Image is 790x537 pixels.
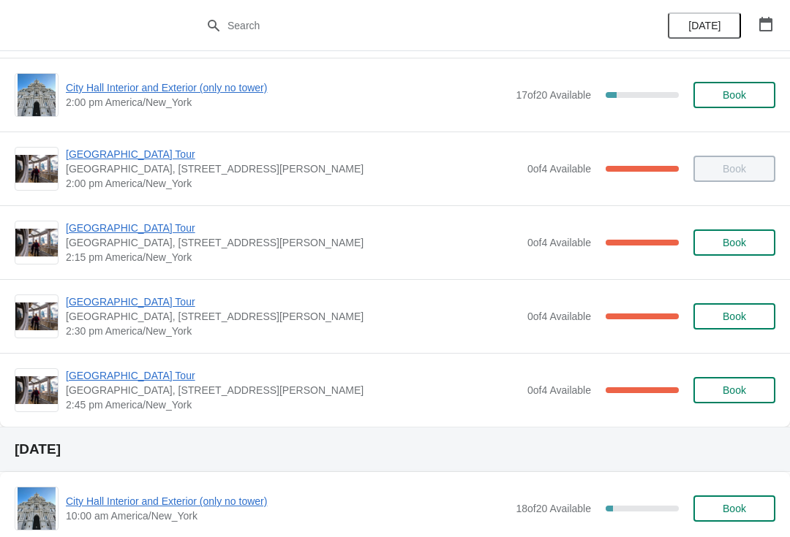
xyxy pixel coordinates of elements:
[693,82,775,108] button: Book
[723,237,746,248] span: Book
[516,89,591,101] span: 17 of 20 Available
[15,229,58,257] img: City Hall Tower Tour | City Hall Visitor Center, 1400 John F Kennedy Boulevard Suite 121, Philade...
[527,311,591,322] span: 0 of 4 Available
[693,229,775,256] button: Book
[66,176,520,191] span: 2:00 pm America/New_York
[66,309,520,324] span: [GEOGRAPHIC_DATA], [STREET_ADDRESS][PERSON_NAME]
[693,303,775,330] button: Book
[15,376,58,405] img: City Hall Tower Tour | City Hall Visitor Center, 1400 John F Kennedy Boulevard Suite 121, Philade...
[66,368,520,383] span: [GEOGRAPHIC_DATA] Tour
[66,235,520,250] span: [GEOGRAPHIC_DATA], [STREET_ADDRESS][PERSON_NAME]
[66,494,508,509] span: City Hall Interior and Exterior (only no tower)
[66,397,520,412] span: 2:45 pm America/New_York
[66,147,520,161] span: [GEOGRAPHIC_DATA] Tour
[527,384,591,396] span: 0 of 4 Available
[723,503,746,514] span: Book
[723,384,746,396] span: Book
[668,12,741,39] button: [DATE]
[66,294,520,309] span: [GEOGRAPHIC_DATA] Tour
[693,377,775,403] button: Book
[66,250,520,264] span: 2:15 pm America/New_York
[723,89,746,101] span: Book
[688,20,721,31] span: [DATE]
[66,80,508,95] span: City Hall Interior and Exterior (only no tower)
[527,163,591,175] span: 0 of 4 Available
[66,161,520,176] span: [GEOGRAPHIC_DATA], [STREET_ADDRESS][PERSON_NAME]
[15,155,58,183] img: City Hall Tower Tour | City Hall Visitor Center, 1400 John F Kennedy Boulevard Suite 121, Philade...
[66,95,508,110] span: 2:00 pm America/New_York
[516,503,591,514] span: 18 of 20 Available
[66,509,508,523] span: 10:00 am America/New_York
[15,302,58,331] img: City Hall Tower Tour | City Hall Visitor Center, 1400 John F Kennedy Boulevard Suite 121, Philade...
[15,442,775,457] h2: [DATE]
[66,221,520,235] span: [GEOGRAPHIC_DATA] Tour
[18,74,56,116] img: City Hall Interior and Exterior (only no tower) | | 2:00 pm America/New_York
[18,487,56,530] img: City Hall Interior and Exterior (only no tower) | | 10:00 am America/New_York
[227,12,592,39] input: Search
[527,237,591,248] span: 0 of 4 Available
[66,324,520,338] span: 2:30 pm America/New_York
[66,383,520,397] span: [GEOGRAPHIC_DATA], [STREET_ADDRESS][PERSON_NAME]
[723,311,746,322] span: Book
[693,495,775,522] button: Book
